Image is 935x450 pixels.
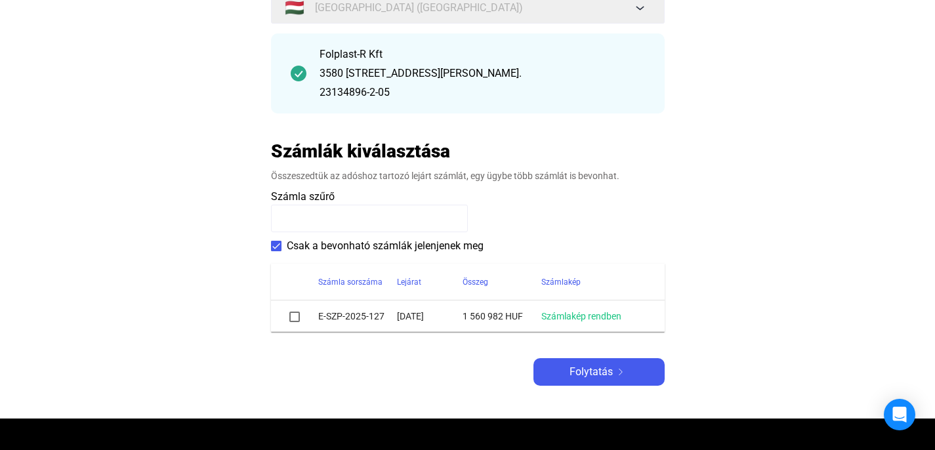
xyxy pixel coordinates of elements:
[884,399,915,430] div: Open Intercom Messenger
[397,300,463,332] td: [DATE]
[463,274,541,290] div: Összeg
[271,140,450,163] h2: Számlák kiválasztása
[613,369,629,375] img: arrow-right-white
[291,66,306,81] img: checkmark-darker-green-circle
[287,238,484,254] span: Csak a bevonható számlák jelenjenek meg
[463,274,488,290] div: Összeg
[320,66,645,81] div: 3580 [STREET_ADDRESS][PERSON_NAME].
[271,169,665,182] div: Összeszedtük az adóshoz tartozó lejárt számlát, egy ügybe több számlát is bevonhat.
[320,47,645,62] div: Folplast-R Kft
[318,274,397,290] div: Számla sorszáma
[318,274,383,290] div: Számla sorszáma
[570,364,613,380] span: Folytatás
[533,358,665,386] button: Folytatásarrow-right-white
[271,190,335,203] span: Számla szűrő
[397,274,421,290] div: Lejárat
[320,85,645,100] div: 23134896-2-05
[463,300,541,332] td: 1 560 982 HUF
[541,274,649,290] div: Számlakép
[541,311,621,321] a: Számlakép rendben
[541,274,581,290] div: Számlakép
[397,274,463,290] div: Lejárat
[318,300,397,332] td: E-SZP-2025-127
